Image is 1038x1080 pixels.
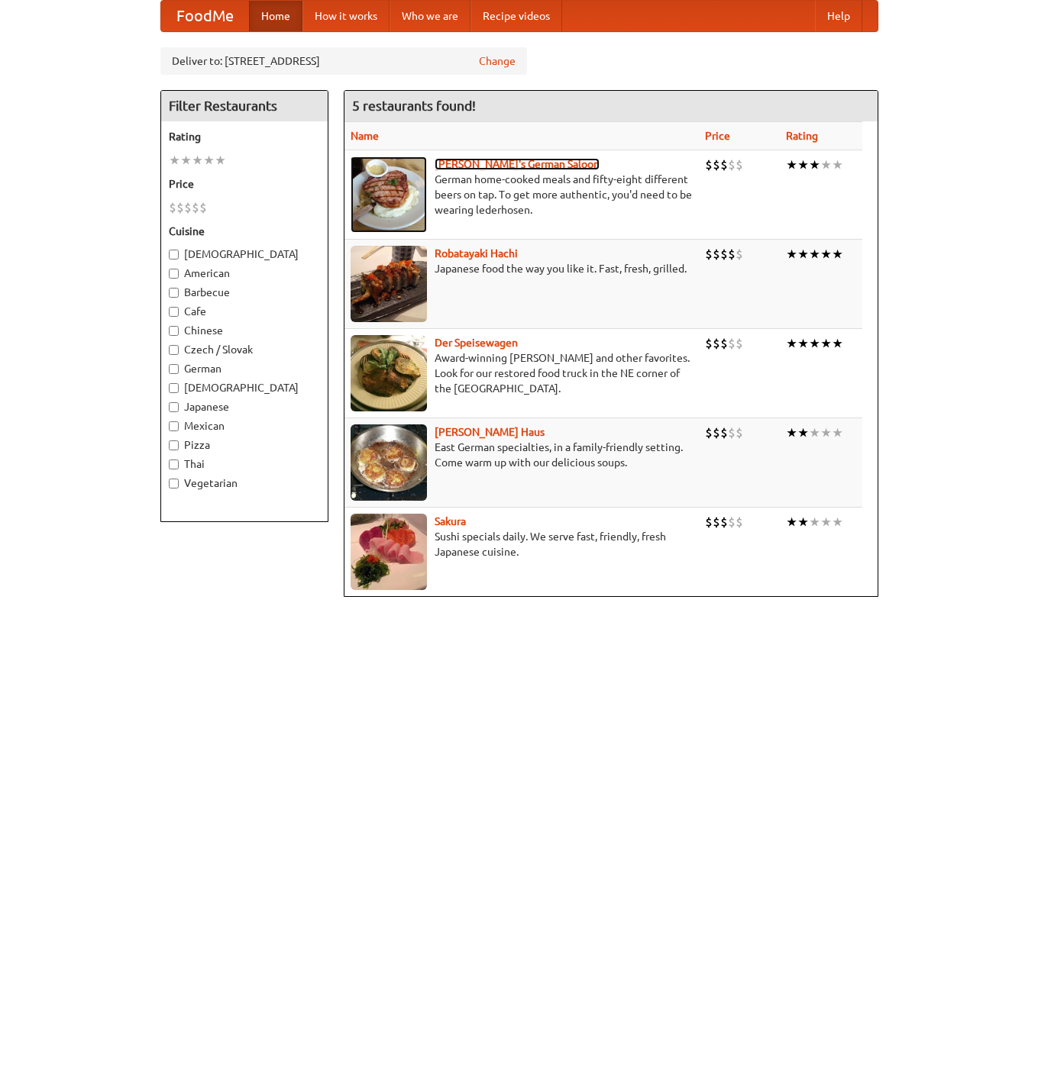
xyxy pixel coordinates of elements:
[728,514,736,530] li: $
[351,514,427,590] img: sakura.jpg
[169,288,179,298] input: Barbecue
[192,152,203,169] li: ★
[705,424,713,441] li: $
[720,335,728,352] li: $
[169,176,320,192] h5: Price
[169,247,320,262] label: [DEMOGRAPHIC_DATA]
[786,514,797,530] li: ★
[713,156,720,173] li: $
[705,246,713,263] li: $
[169,152,180,169] li: ★
[435,515,466,527] a: Sakura
[169,418,320,434] label: Mexican
[736,514,743,530] li: $
[705,156,713,173] li: $
[809,514,820,530] li: ★
[169,199,176,216] li: $
[736,335,743,352] li: $
[352,98,476,113] ng-pluralize: 5 restaurants found!
[169,361,320,376] label: German
[797,514,809,530] li: ★
[169,266,320,281] label: American
[169,421,179,431] input: Mexican
[169,285,320,300] label: Barbecue
[169,342,320,357] label: Czech / Slovak
[786,335,797,352] li: ★
[797,335,809,352] li: ★
[180,152,192,169] li: ★
[169,250,179,260] input: [DEMOGRAPHIC_DATA]
[351,172,693,218] p: German home-cooked meals and fifty-eight different beers on tap. To get more authentic, you'd nee...
[809,335,820,352] li: ★
[797,424,809,441] li: ★
[351,529,693,559] p: Sushi specials daily. We serve fast, friendly, fresh Japanese cuisine.
[820,424,832,441] li: ★
[169,304,320,319] label: Cafe
[820,246,832,263] li: ★
[470,1,562,31] a: Recipe videos
[809,424,820,441] li: ★
[705,514,713,530] li: $
[169,326,179,336] input: Chinese
[169,437,320,453] label: Pizza
[351,156,427,233] img: esthers.jpg
[351,350,693,396] p: Award-winning [PERSON_NAME] and other favorites. Look for our restored food truck in the NE corne...
[786,246,797,263] li: ★
[351,335,427,411] img: speisewagen.jpg
[786,130,818,142] a: Rating
[705,130,730,142] a: Price
[169,479,179,488] input: Vegetarian
[351,246,427,322] img: robatayaki.jpg
[215,152,226,169] li: ★
[435,247,518,260] a: Robatayaki Hachi
[169,269,179,279] input: American
[169,345,179,355] input: Czech / Slovak
[169,383,179,393] input: [DEMOGRAPHIC_DATA]
[728,335,736,352] li: $
[713,246,720,263] li: $
[797,156,809,173] li: ★
[169,364,179,374] input: German
[435,158,600,170] a: [PERSON_NAME]'s German Saloon
[161,1,249,31] a: FoodMe
[161,91,328,121] h4: Filter Restaurants
[820,335,832,352] li: ★
[160,47,527,75] div: Deliver to: [STREET_ADDRESS]
[713,424,720,441] li: $
[169,323,320,338] label: Chinese
[832,514,843,530] li: ★
[435,337,518,349] a: Der Speisewagen
[832,246,843,263] li: ★
[169,402,179,412] input: Japanese
[728,246,736,263] li: $
[832,424,843,441] li: ★
[435,426,545,438] a: [PERSON_NAME] Haus
[351,261,693,276] p: Japanese food the way you like it. Fast, fresh, grilled.
[720,424,728,441] li: $
[169,476,320,491] label: Vegetarian
[169,224,320,239] h5: Cuisine
[199,199,207,216] li: $
[169,459,179,469] input: Thai
[249,1,302,31] a: Home
[720,156,728,173] li: $
[786,424,797,441] li: ★
[820,514,832,530] li: ★
[736,246,743,263] li: $
[797,246,809,263] li: ★
[169,307,179,317] input: Cafe
[786,156,797,173] li: ★
[720,246,728,263] li: $
[809,246,820,263] li: ★
[728,156,736,173] li: $
[169,129,320,144] h5: Rating
[809,156,820,173] li: ★
[169,440,179,450] input: Pizza
[351,130,379,142] a: Name
[169,399,320,414] label: Japanese
[479,53,516,69] a: Change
